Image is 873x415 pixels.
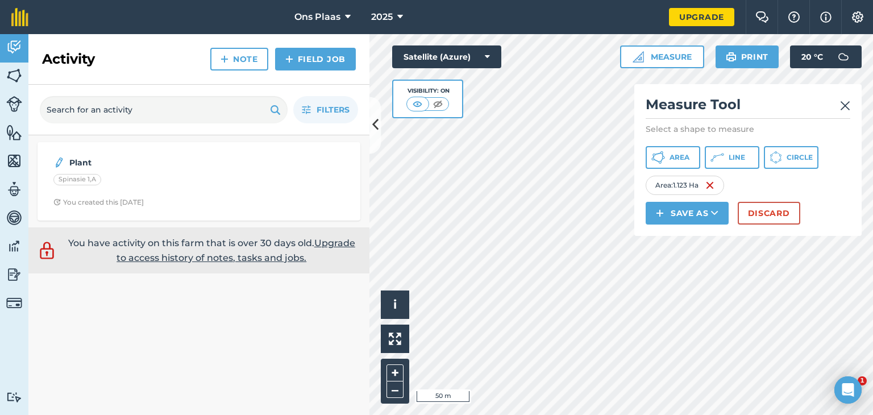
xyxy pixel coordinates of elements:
h2: Measure Tool [646,96,850,119]
button: Satellite (Azure) [392,45,501,68]
span: Filters [317,103,350,116]
button: i [381,290,409,319]
img: svg+xml;base64,PD94bWwgdmVyc2lvbj0iMS4wIiBlbmNvZGluZz0idXRmLTgiPz4KPCEtLSBHZW5lcmF0b3I6IEFkb2JlIE... [37,240,57,261]
a: Field Job [275,48,356,70]
img: svg+xml;base64,PD94bWwgdmVyc2lvbj0iMS4wIiBlbmNvZGluZz0idXRmLTgiPz4KPCEtLSBHZW5lcmF0b3I6IEFkb2JlIE... [6,295,22,311]
span: 2025 [371,10,393,24]
img: svg+xml;base64,PHN2ZyB4bWxucz0iaHR0cDovL3d3dy53My5vcmcvMjAwMC9zdmciIHdpZHRoPSIxNCIgaGVpZ2h0PSIyNC... [285,52,293,66]
img: svg+xml;base64,PD94bWwgdmVyc2lvbj0iMS4wIiBlbmNvZGluZz0idXRmLTgiPz4KPCEtLSBHZW5lcmF0b3I6IEFkb2JlIE... [6,39,22,56]
p: You have activity on this farm that is over 30 days old. [63,236,361,265]
span: Line [729,153,745,162]
img: svg+xml;base64,PHN2ZyB4bWxucz0iaHR0cDovL3d3dy53My5vcmcvMjAwMC9zdmciIHdpZHRoPSIxNCIgaGVpZ2h0PSIyNC... [656,206,664,220]
img: svg+xml;base64,PD94bWwgdmVyc2lvbj0iMS4wIiBlbmNvZGluZz0idXRmLTgiPz4KPCEtLSBHZW5lcmF0b3I6IEFkb2JlIE... [6,209,22,226]
span: 20 ° C [801,45,823,68]
img: svg+xml;base64,PD94bWwgdmVyc2lvbj0iMS4wIiBlbmNvZGluZz0idXRmLTgiPz4KPCEtLSBHZW5lcmF0b3I6IEFkb2JlIE... [6,392,22,402]
div: Visibility: On [406,86,450,96]
img: svg+xml;base64,PD94bWwgdmVyc2lvbj0iMS4wIiBlbmNvZGluZz0idXRmLTgiPz4KPCEtLSBHZW5lcmF0b3I6IEFkb2JlIE... [6,266,22,283]
span: Ons Plaas [294,10,340,24]
div: Spinasie 1,A [53,174,101,185]
img: svg+xml;base64,PD94bWwgdmVyc2lvbj0iMS4wIiBlbmNvZGluZz0idXRmLTgiPz4KPCEtLSBHZW5lcmF0b3I6IEFkb2JlIE... [53,156,65,169]
img: svg+xml;base64,PHN2ZyB4bWxucz0iaHR0cDovL3d3dy53My5vcmcvMjAwMC9zdmciIHdpZHRoPSIxNyIgaGVpZ2h0PSIxNy... [820,10,832,24]
img: svg+xml;base64,PHN2ZyB4bWxucz0iaHR0cDovL3d3dy53My5vcmcvMjAwMC9zdmciIHdpZHRoPSI1NiIgaGVpZ2h0PSI2MC... [6,124,22,141]
button: – [386,381,404,398]
img: svg+xml;base64,PHN2ZyB4bWxucz0iaHR0cDovL3d3dy53My5vcmcvMjAwMC9zdmciIHdpZHRoPSI1NiIgaGVpZ2h0PSI2MC... [6,152,22,169]
a: Upgrade [669,8,734,26]
a: Upgrade to access history of notes, tasks and jobs. [117,238,355,263]
p: Select a shape to measure [646,123,850,135]
img: svg+xml;base64,PD94bWwgdmVyc2lvbj0iMS4wIiBlbmNvZGluZz0idXRmLTgiPz4KPCEtLSBHZW5lcmF0b3I6IEFkb2JlIE... [6,238,22,255]
a: Note [210,48,268,70]
button: Save as [646,202,729,225]
img: A cog icon [851,11,864,23]
input: Search for an activity [40,96,288,123]
button: Circle [764,146,818,169]
button: Area [646,146,700,169]
img: svg+xml;base64,PD94bWwgdmVyc2lvbj0iMS4wIiBlbmNvZGluZz0idXRmLTgiPz4KPCEtLSBHZW5lcmF0b3I6IEFkb2JlIE... [6,96,22,112]
img: Clock with arrow pointing clockwise [53,198,61,206]
div: Area : 1.123 Ha [646,176,724,195]
img: Four arrows, one pointing top left, one top right, one bottom right and the last bottom left [389,333,401,345]
img: svg+xml;base64,PHN2ZyB4bWxucz0iaHR0cDovL3d3dy53My5vcmcvMjAwMC9zdmciIHdpZHRoPSIxNiIgaGVpZ2h0PSIyNC... [705,179,714,192]
img: svg+xml;base64,PHN2ZyB4bWxucz0iaHR0cDovL3d3dy53My5vcmcvMjAwMC9zdmciIHdpZHRoPSIyMiIgaGVpZ2h0PSIzMC... [840,99,850,113]
img: svg+xml;base64,PHN2ZyB4bWxucz0iaHR0cDovL3d3dy53My5vcmcvMjAwMC9zdmciIHdpZHRoPSIxOSIgaGVpZ2h0PSIyNC... [726,50,737,64]
h2: Activity [42,50,95,68]
span: 1 [858,376,867,385]
img: svg+xml;base64,PD94bWwgdmVyc2lvbj0iMS4wIiBlbmNvZGluZz0idXRmLTgiPz4KPCEtLSBHZW5lcmF0b3I6IEFkb2JlIE... [6,181,22,198]
button: Measure [620,45,704,68]
img: svg+xml;base64,PHN2ZyB4bWxucz0iaHR0cDovL3d3dy53My5vcmcvMjAwMC9zdmciIHdpZHRoPSI1MCIgaGVpZ2h0PSI0MC... [410,98,425,110]
img: svg+xml;base64,PD94bWwgdmVyc2lvbj0iMS4wIiBlbmNvZGluZz0idXRmLTgiPz4KPCEtLSBHZW5lcmF0b3I6IEFkb2JlIE... [832,45,855,68]
div: Open Intercom Messenger [834,376,862,404]
strong: Plant [69,156,250,169]
img: svg+xml;base64,PHN2ZyB4bWxucz0iaHR0cDovL3d3dy53My5vcmcvMjAwMC9zdmciIHdpZHRoPSI1NiIgaGVpZ2h0PSI2MC... [6,67,22,84]
button: Filters [293,96,358,123]
button: + [386,364,404,381]
img: svg+xml;base64,PHN2ZyB4bWxucz0iaHR0cDovL3d3dy53My5vcmcvMjAwMC9zdmciIHdpZHRoPSI1MCIgaGVpZ2h0PSI0MC... [431,98,445,110]
button: Print [716,45,779,68]
a: PlantSpinasie 1,AClock with arrow pointing clockwiseYou created this [DATE] [44,149,354,214]
img: Ruler icon [633,51,644,63]
img: fieldmargin Logo [11,8,28,26]
div: You created this [DATE] [53,198,144,207]
img: svg+xml;base64,PHN2ZyB4bWxucz0iaHR0cDovL3d3dy53My5vcmcvMjAwMC9zdmciIHdpZHRoPSIxOSIgaGVpZ2h0PSIyNC... [270,103,281,117]
img: Two speech bubbles overlapping with the left bubble in the forefront [755,11,769,23]
button: Discard [738,202,800,225]
img: svg+xml;base64,PHN2ZyB4bWxucz0iaHR0cDovL3d3dy53My5vcmcvMjAwMC9zdmciIHdpZHRoPSIxNCIgaGVpZ2h0PSIyNC... [221,52,228,66]
button: Line [705,146,759,169]
span: Circle [787,153,813,162]
img: A question mark icon [787,11,801,23]
span: i [393,297,397,312]
button: 20 °C [790,45,862,68]
span: Area [670,153,689,162]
